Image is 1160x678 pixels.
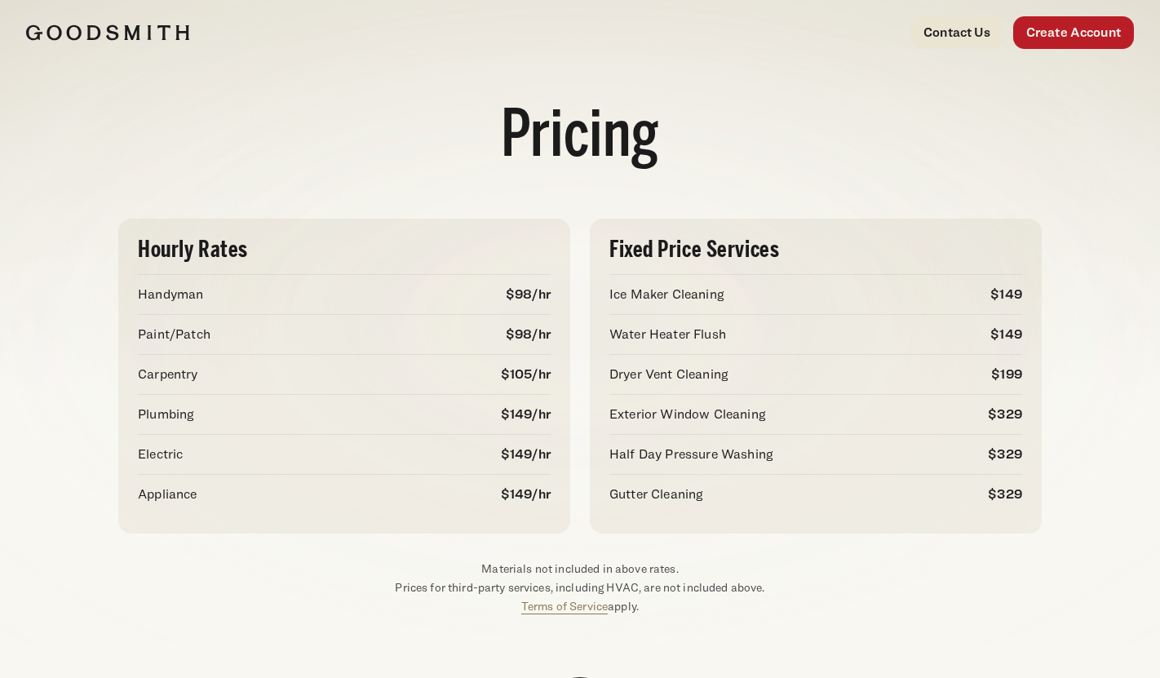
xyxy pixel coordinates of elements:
img: Goodsmith [26,24,189,41]
p: Appliance [138,485,197,504]
p: Dryer Vent Cleaning [609,365,728,384]
p: $199 [991,365,1022,384]
p: Paint/Patch [138,325,210,344]
p: Electric [138,445,183,464]
h3: Fixed Price Services [609,238,1022,261]
p: Water Heater Flush [609,325,726,344]
p: Plumbing [138,405,194,424]
p: $149 [990,285,1022,304]
p: $149 [990,325,1022,344]
p: $329 [988,445,1022,464]
p: $98/hr [506,285,551,304]
h3: Hourly Rates [138,238,551,261]
p: Gutter Cleaning [609,485,703,504]
p: Half Day Pressure Washing [609,445,773,464]
p: Handyman [138,285,203,304]
p: $149/hr [501,445,551,464]
p: Prices for third-party services, including HVAC, are not included above. apply. [118,578,1042,616]
p: $149/hr [501,405,551,424]
a: Terms of Service [521,599,608,613]
p: $329 [988,405,1022,424]
p: $329 [988,485,1022,504]
p: Ice Maker Cleaning [609,285,724,304]
p: $149/hr [501,485,551,504]
p: $105/hr [501,365,551,384]
p: Exterior Window Cleaning [609,405,766,424]
a: Create Account [1013,16,1134,49]
p: Carpentry [138,365,197,384]
a: Contact Us [910,16,1003,49]
p: Materials not included in above rates. [118,560,1042,578]
p: $98/hr [506,325,551,344]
